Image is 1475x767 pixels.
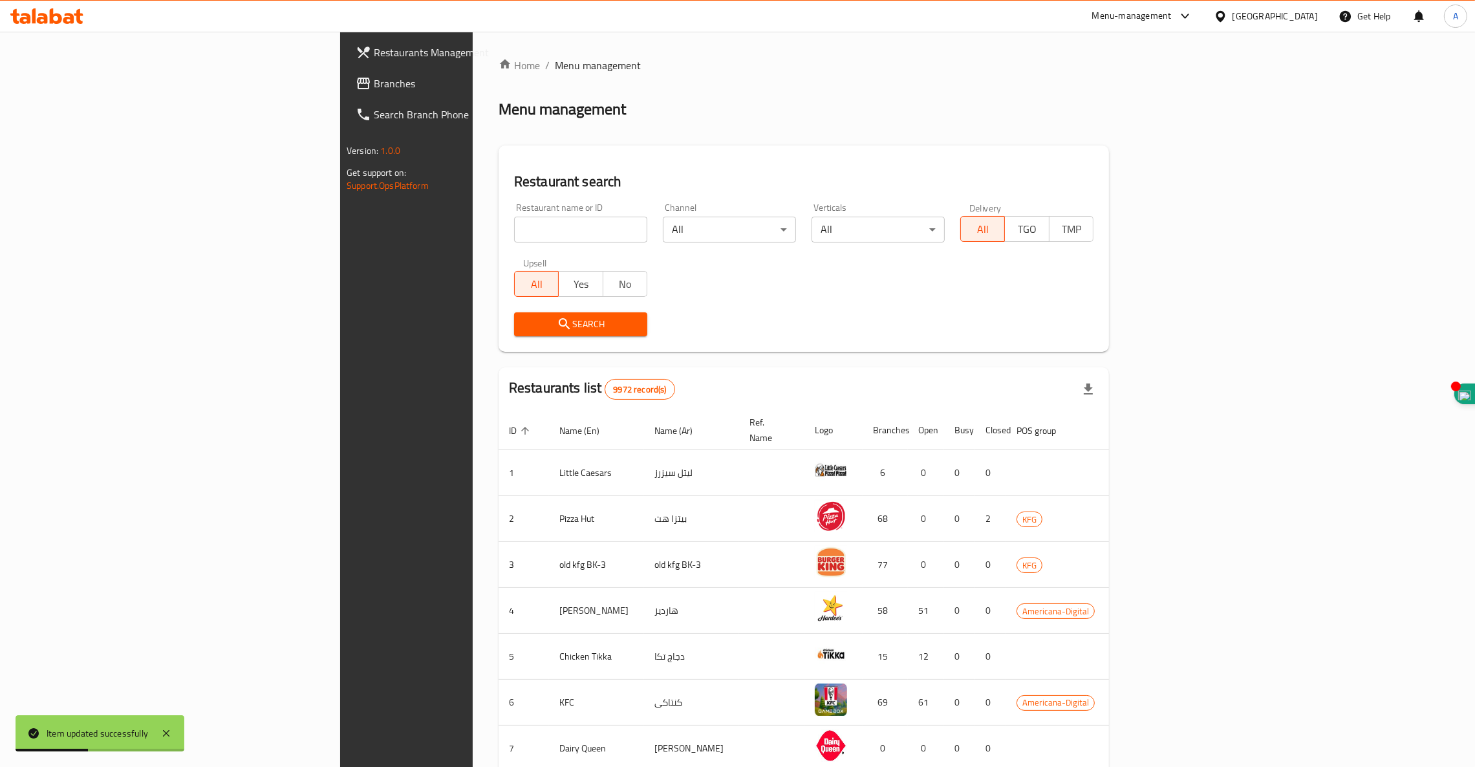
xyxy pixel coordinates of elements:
img: Little Caesars [815,454,847,486]
button: All [960,216,1005,242]
td: دجاج تكا [644,634,739,680]
td: 0 [944,496,975,542]
div: All [812,217,945,243]
td: 58 [863,588,908,634]
span: TMP [1055,220,1088,239]
span: No [608,275,642,294]
td: Pizza Hut [549,496,644,542]
span: All [520,275,554,294]
td: 51 [908,588,944,634]
td: old kfg BK-3 [549,542,644,588]
span: Name (Ar) [654,423,709,438]
th: Busy [944,411,975,450]
h2: Restaurants list [509,378,675,400]
td: KFC [549,680,644,726]
span: Search [524,316,637,332]
td: 15 [863,634,908,680]
th: Closed [975,411,1006,450]
span: A [1453,9,1458,23]
td: ليتل سيزرز [644,450,739,496]
input: Search for restaurant name or ID.. [514,217,647,243]
div: [GEOGRAPHIC_DATA] [1233,9,1318,23]
img: Dairy Queen [815,729,847,762]
label: Upsell [523,258,547,267]
a: Branches [345,68,587,99]
a: Restaurants Management [345,37,587,68]
span: 1.0.0 [380,142,400,159]
button: All [514,271,559,297]
span: Ref. Name [749,415,789,446]
span: Name (En) [559,423,616,438]
span: KFG [1017,512,1042,527]
a: Search Branch Phone [345,99,587,130]
span: Yes [564,275,598,294]
th: Open [908,411,944,450]
span: KFG [1017,558,1042,573]
span: Americana-Digital [1017,604,1094,619]
h2: Menu management [499,99,626,120]
span: 9972 record(s) [605,383,674,396]
td: 0 [944,450,975,496]
td: 69 [863,680,908,726]
td: 0 [944,680,975,726]
div: Total records count [605,379,674,400]
nav: breadcrumb [499,58,1109,73]
td: Chicken Tikka [549,634,644,680]
span: POS group [1017,423,1073,438]
a: Support.OpsPlatform [347,177,429,194]
img: Chicken Tikka [815,638,847,670]
td: Little Caesars [549,450,644,496]
div: Export file [1073,374,1104,405]
button: TGO [1004,216,1049,242]
img: Hardee's [815,592,847,624]
td: 0 [908,496,944,542]
td: هارديز [644,588,739,634]
div: Item updated successfully [47,726,148,740]
td: 0 [975,542,1006,588]
td: 0 [908,542,944,588]
th: Branches [863,411,908,450]
span: Americana-Digital [1017,695,1094,710]
span: All [966,220,1000,239]
td: [PERSON_NAME] [549,588,644,634]
td: بيتزا هت [644,496,739,542]
span: Get support on: [347,164,406,181]
td: 0 [944,588,975,634]
span: TGO [1010,220,1044,239]
label: Delivery [969,203,1002,212]
td: 0 [944,634,975,680]
button: TMP [1049,216,1093,242]
td: 6 [863,450,908,496]
button: Search [514,312,647,336]
td: old kfg BK-3 [644,542,739,588]
span: ID [509,423,533,438]
td: 68 [863,496,908,542]
h2: Restaurant search [514,172,1093,191]
td: 0 [908,450,944,496]
button: Yes [558,271,603,297]
button: No [603,271,647,297]
td: 12 [908,634,944,680]
th: Logo [804,411,863,450]
td: كنتاكى [644,680,739,726]
td: 0 [975,588,1006,634]
img: Pizza Hut [815,500,847,532]
span: Search Branch Phone [374,107,576,122]
img: KFC [815,684,847,716]
div: All [663,217,796,243]
td: 0 [975,634,1006,680]
span: Restaurants Management [374,45,576,60]
td: 0 [975,680,1006,726]
td: 0 [975,450,1006,496]
img: old kfg BK-3 [815,546,847,578]
span: Menu management [555,58,641,73]
td: 0 [944,542,975,588]
td: 77 [863,542,908,588]
span: Branches [374,76,576,91]
td: 2 [975,496,1006,542]
td: 61 [908,680,944,726]
div: Menu-management [1092,8,1172,24]
span: Version: [347,142,378,159]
